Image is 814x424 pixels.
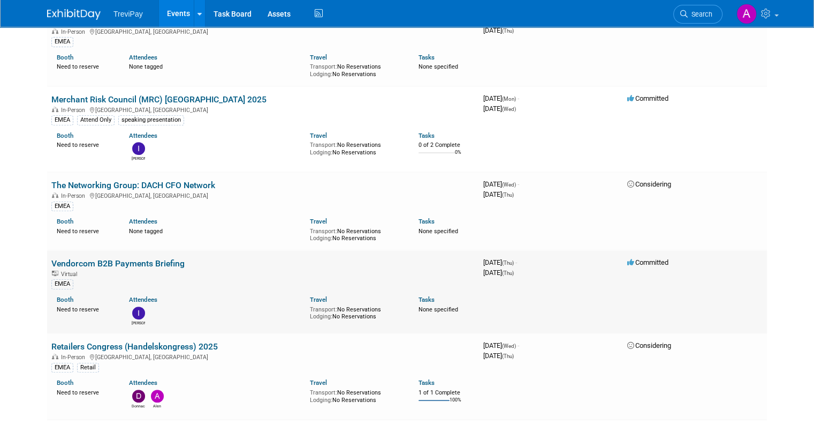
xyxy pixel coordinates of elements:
span: [DATE] [483,258,517,266]
span: Search [688,10,712,18]
a: Travel [310,218,327,225]
a: Attendees [129,379,157,386]
span: Committed [627,94,668,102]
span: None specified [419,306,458,313]
div: EMEA [51,363,73,373]
span: [DATE] [483,341,519,349]
img: ExhibitDay [47,9,101,20]
span: Transport: [310,142,337,148]
a: Travel [310,296,327,303]
span: Lodging: [310,149,332,156]
div: EMEA [51,115,73,125]
div: Need to reserve [57,226,113,235]
span: (Wed) [502,343,516,349]
div: Inez Berkhof [132,155,145,161]
span: (Wed) [502,106,516,112]
span: (Mon) [502,96,516,102]
div: EMEA [51,279,73,289]
div: Inez Berkhof [132,319,145,326]
span: [DATE] [483,180,519,188]
span: Lodging: [310,313,332,320]
a: The Networking Group: DACH CFO Network [51,180,215,190]
span: (Thu) [502,192,514,198]
a: Retailers Congress (Handelskongress) 2025 [51,341,218,352]
div: No Reservations No Reservations [310,139,402,156]
img: Alen Lovric [151,390,164,403]
span: [DATE] [483,26,514,34]
img: In-Person Event [52,192,58,198]
a: Attendees [129,296,157,303]
div: [GEOGRAPHIC_DATA], [GEOGRAPHIC_DATA] [51,27,475,35]
a: Attendees [129,218,157,225]
span: (Thu) [502,270,514,276]
div: EMEA [51,202,73,211]
span: [DATE] [483,94,519,102]
a: Search [673,5,722,24]
span: Considering [627,180,671,188]
a: Tasks [419,54,435,61]
a: Merchant Risk Council (MRC) [GEOGRAPHIC_DATA] 2025 [51,94,267,105]
a: Booth [57,132,73,139]
span: None specified [419,228,458,235]
div: Need to reserve [57,139,113,149]
div: No Reservations No Reservations [310,61,402,78]
span: [DATE] [483,105,516,113]
div: No Reservations No Reservations [310,226,402,242]
div: Need to reserve [57,304,113,314]
img: Inez Berkhof [132,307,145,319]
div: Retail [77,363,99,373]
span: (Thu) [502,260,514,266]
span: In-Person [61,354,88,361]
span: - [518,341,519,349]
span: [DATE] [483,352,514,360]
a: Attendees [129,54,157,61]
span: Virtual [61,271,80,278]
span: Lodging: [310,397,332,404]
td: 100% [450,397,461,412]
span: Transport: [310,306,337,313]
div: No Reservations No Reservations [310,387,402,404]
div: 1 of 1 Complete [419,389,475,397]
div: [GEOGRAPHIC_DATA], [GEOGRAPHIC_DATA] [51,191,475,199]
a: Booth [57,218,73,225]
div: None tagged [129,226,302,235]
img: In-Person Event [52,28,58,34]
img: In-Person Event [52,354,58,359]
span: Lodging: [310,235,332,242]
a: Travel [310,54,327,61]
a: Booth [57,379,73,386]
span: [DATE] [483,190,514,198]
div: 0 of 2 Complete [419,142,475,149]
span: (Thu) [502,353,514,359]
span: (Thu) [502,28,514,34]
div: speaking presentation [118,115,184,125]
div: Alen Lovric [150,403,164,409]
div: Donnachad Krüger [132,403,145,409]
div: [GEOGRAPHIC_DATA], [GEOGRAPHIC_DATA] [51,352,475,361]
div: No Reservations No Reservations [310,304,402,321]
div: Attend Only [77,115,115,125]
a: Tasks [419,379,435,386]
a: Booth [57,296,73,303]
span: In-Person [61,28,88,35]
img: Alen Lovric [736,4,757,24]
a: Tasks [419,218,435,225]
img: Donnachad Krüger [132,390,145,403]
span: In-Person [61,192,88,199]
a: Tasks [419,132,435,139]
span: - [515,258,517,266]
a: Travel [310,132,327,139]
div: EMEA [51,37,73,47]
img: In-Person Event [52,107,58,112]
span: Transport: [310,228,337,235]
span: Considering [627,341,671,349]
span: Committed [627,258,668,266]
div: [GEOGRAPHIC_DATA], [GEOGRAPHIC_DATA] [51,105,475,114]
div: None tagged [129,61,302,71]
span: In-Person [61,107,88,114]
div: Need to reserve [57,61,113,71]
span: None specified [419,63,458,70]
div: Need to reserve [57,387,113,397]
span: Lodging: [310,71,332,78]
span: Transport: [310,389,337,396]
